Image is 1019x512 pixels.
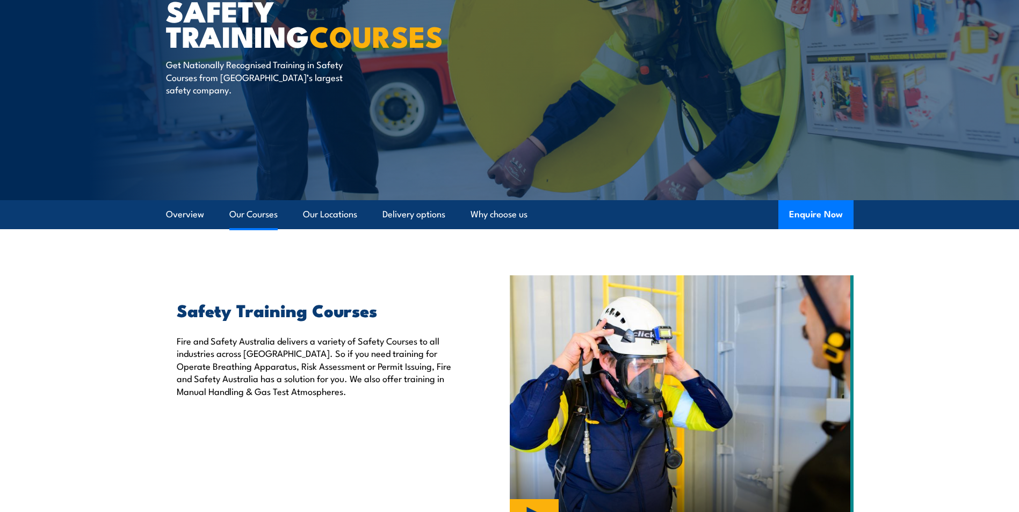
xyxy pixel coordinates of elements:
[471,200,527,229] a: Why choose us
[177,302,460,317] h2: Safety Training Courses
[778,200,854,229] button: Enquire Now
[166,58,362,96] p: Get Nationally Recognised Training in Safety Courses from [GEOGRAPHIC_DATA]’s largest safety comp...
[229,200,278,229] a: Our Courses
[303,200,357,229] a: Our Locations
[177,334,460,397] p: Fire and Safety Australia delivers a variety of Safety Courses to all industries across [GEOGRAPH...
[309,13,443,57] strong: COURSES
[166,200,204,229] a: Overview
[382,200,445,229] a: Delivery options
